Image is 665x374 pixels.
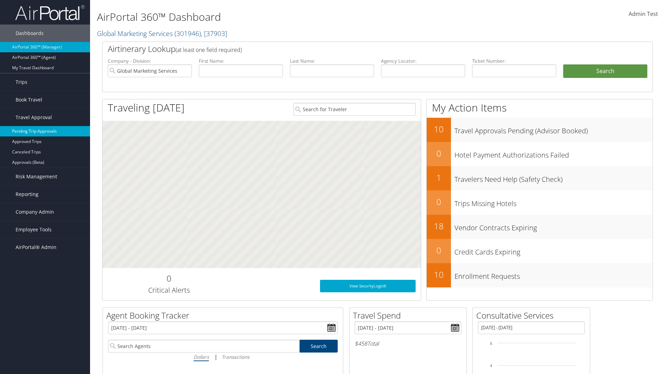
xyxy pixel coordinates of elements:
[175,29,201,38] span: ( 301946 )
[427,190,653,215] a: 0Trips Missing Hotels
[454,147,653,160] h3: Hotel Payment Authorizations Failed
[427,166,653,190] a: 1Travelers Need Help (Safety Check)
[427,263,653,287] a: 10Enrollment Requests
[16,186,38,203] span: Reporting
[320,280,416,292] a: View SecurityLogic®
[454,171,653,184] h3: Travelers Need Help (Safety Check)
[472,57,556,64] label: Ticket Number:
[427,244,451,256] h2: 0
[355,340,367,347] span: $458
[427,118,653,142] a: 10Travel Approvals Pending (Advisor Booked)
[490,364,492,368] tspan: 4
[454,195,653,208] h3: Trips Missing Hotels
[201,29,227,38] span: , [ 37903 ]
[16,91,42,108] span: Book Travel
[16,25,44,42] span: Dashboards
[108,57,192,64] label: Company - Division:
[300,340,338,353] a: Search
[427,220,451,232] h2: 18
[222,354,249,360] i: Transactions
[427,239,653,263] a: 0Credit Cards Expiring
[454,123,653,136] h3: Travel Approvals Pending (Advisor Booked)
[97,10,471,24] h1: AirPortal 360™ Dashboard
[106,310,343,321] h2: Agent Booking Tracker
[108,43,602,55] h2: Airtinerary Lookup
[15,5,85,21] img: airportal-logo.png
[427,269,451,280] h2: 10
[290,57,374,64] label: Last Name:
[355,340,461,347] h6: Total
[427,215,653,239] a: 18Vendor Contracts Expiring
[16,73,27,91] span: Trips
[427,172,451,184] h2: 1
[16,109,52,126] span: Travel Approval
[97,29,227,38] a: Global Marketing Services
[427,142,653,166] a: 0Hotel Payment Authorizations Failed
[629,3,658,25] a: Admin Test
[108,340,299,353] input: Search Agents
[108,285,230,295] h3: Critical Alerts
[176,46,242,54] span: (at least one field required)
[194,354,209,360] i: Dollars
[490,341,492,346] tspan: 6
[108,273,230,284] h2: 0
[381,57,465,64] label: Agency Locator:
[199,57,283,64] label: First Name:
[16,221,52,238] span: Employee Tools
[454,268,653,281] h3: Enrollment Requests
[427,123,451,135] h2: 10
[16,239,56,256] span: AirPortal® Admin
[293,103,416,116] input: Search for Traveler
[454,220,653,233] h3: Vendor Contracts Expiring
[427,196,451,208] h2: 0
[427,148,451,159] h2: 0
[108,100,185,115] h1: Traveling [DATE]
[16,203,54,221] span: Company Admin
[16,168,57,185] span: Risk Management
[629,10,658,18] span: Admin Test
[476,310,590,321] h2: Consultative Services
[427,100,653,115] h1: My Action Items
[454,244,653,257] h3: Credit Cards Expiring
[353,310,467,321] h2: Travel Spend
[108,353,338,361] div: |
[563,64,647,78] button: Search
